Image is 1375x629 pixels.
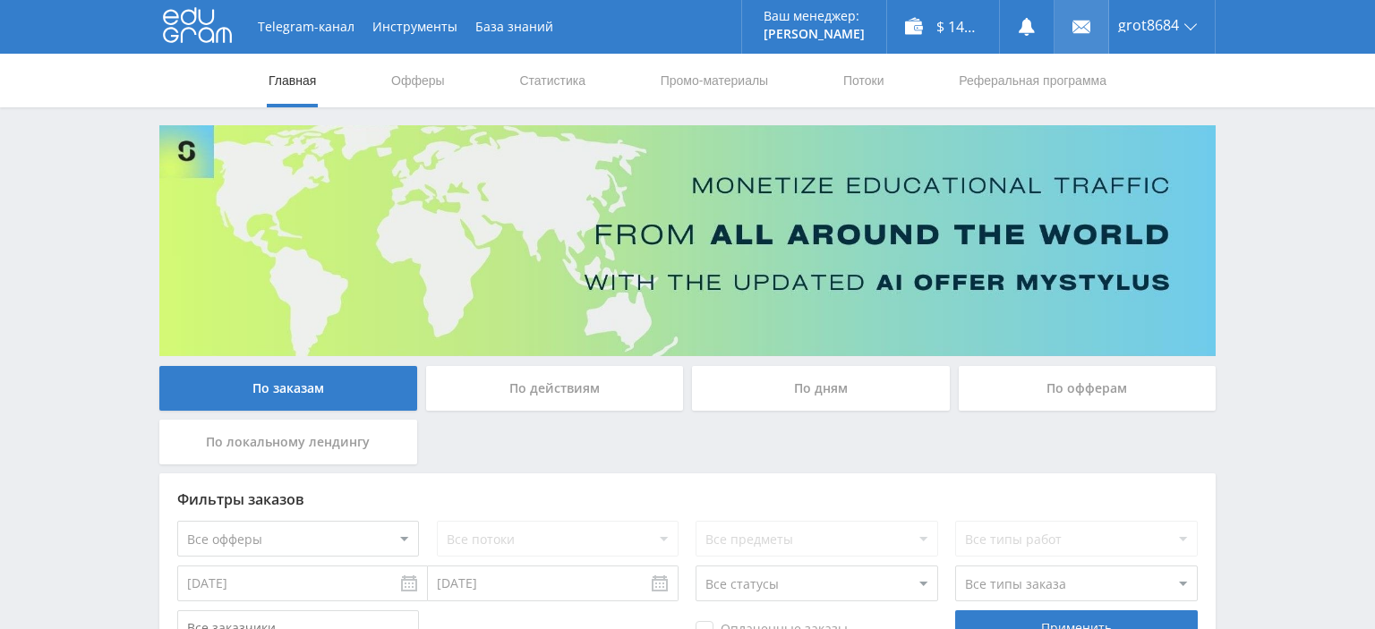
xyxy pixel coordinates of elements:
[159,420,417,464] div: По локальному лендингу
[841,54,886,107] a: Потоки
[1118,18,1179,32] span: grot8684
[177,491,1198,507] div: Фильтры заказов
[159,366,417,411] div: По заказам
[764,27,865,41] p: [PERSON_NAME]
[517,54,587,107] a: Статистика
[764,9,865,23] p: Ваш менеджер:
[389,54,447,107] a: Офферы
[426,366,684,411] div: По действиям
[659,54,770,107] a: Промо-материалы
[957,54,1108,107] a: Реферальная программа
[267,54,318,107] a: Главная
[692,366,950,411] div: По дням
[959,366,1217,411] div: По офферам
[159,125,1216,356] img: Banner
